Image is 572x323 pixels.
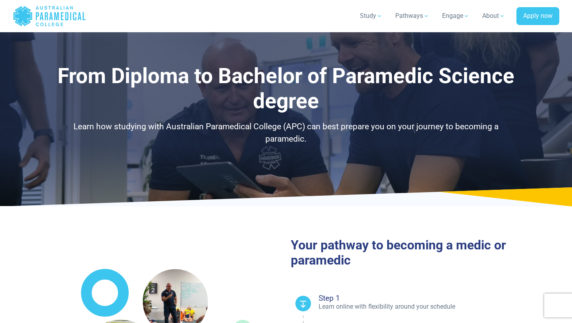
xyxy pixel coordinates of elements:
a: Apply now [516,7,559,25]
h2: Your pathway to becoming a medic or paramedic [291,237,559,268]
h4: Step 1 [319,294,559,302]
p: Learn how studying with Australian Paramedical College (APC) can best prepare you on your journey... [54,121,518,146]
a: Study [355,5,387,27]
a: About [477,5,510,27]
h1: From Diploma to Bachelor of Paramedic Science degree [54,64,518,114]
a: Australian Paramedical College [13,3,86,29]
a: Engage [437,5,474,27]
a: Pathways [390,5,434,27]
p: Learn online with flexibility around your schedule [319,302,559,311]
